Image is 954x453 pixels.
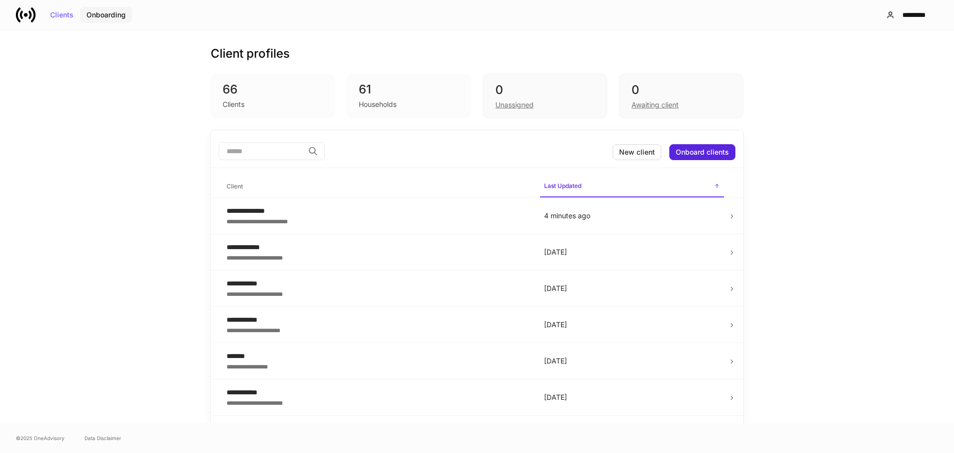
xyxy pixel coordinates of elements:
[359,82,459,97] div: 61
[223,99,244,109] div: Clients
[16,434,65,442] span: © 2025 OneAdvisory
[544,247,720,257] p: [DATE]
[223,82,323,97] div: 66
[223,177,532,197] span: Client
[84,434,121,442] a: Data Disclaimer
[632,100,679,110] div: Awaiting client
[86,11,126,18] div: Onboarding
[544,356,720,366] p: [DATE]
[44,7,80,23] button: Clients
[632,82,731,98] div: 0
[613,144,661,160] button: New client
[495,82,595,98] div: 0
[619,74,743,118] div: 0Awaiting client
[80,7,132,23] button: Onboarding
[544,211,720,221] p: 4 minutes ago
[359,99,397,109] div: Households
[483,74,607,118] div: 0Unassigned
[50,11,74,18] div: Clients
[495,100,534,110] div: Unassigned
[619,149,655,156] div: New client
[676,149,729,156] div: Onboard clients
[211,46,290,62] h3: Client profiles
[669,144,735,160] button: Onboard clients
[544,392,720,402] p: [DATE]
[227,181,243,191] h6: Client
[544,181,581,190] h6: Last Updated
[544,283,720,293] p: [DATE]
[540,176,724,197] span: Last Updated
[544,320,720,330] p: [DATE]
